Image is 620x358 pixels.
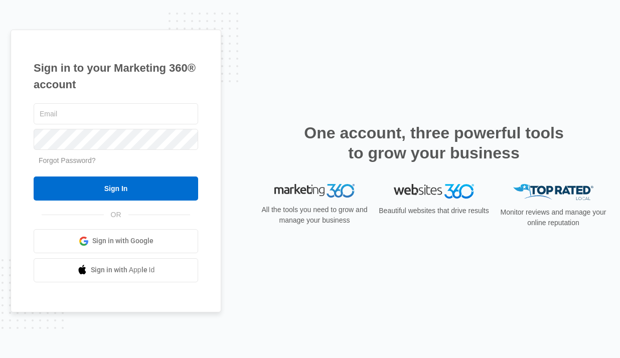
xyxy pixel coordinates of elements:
a: Forgot Password? [39,156,96,164]
h2: One account, three powerful tools to grow your business [301,123,567,163]
img: Websites 360 [394,184,474,199]
a: Sign in with Apple Id [34,258,198,282]
p: Beautiful websites that drive results [378,206,490,216]
h1: Sign in to your Marketing 360® account [34,60,198,93]
span: OR [104,210,128,220]
input: Sign In [34,176,198,201]
span: Sign in with Apple Id [91,265,155,275]
img: Top Rated Local [513,184,593,201]
p: Monitor reviews and manage your online reputation [497,207,609,228]
a: Sign in with Google [34,229,198,253]
p: All the tools you need to grow and manage your business [258,205,371,226]
img: Marketing 360 [274,184,355,198]
input: Email [34,103,198,124]
span: Sign in with Google [92,236,153,246]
